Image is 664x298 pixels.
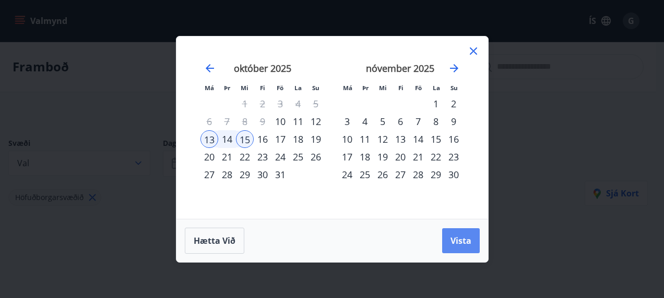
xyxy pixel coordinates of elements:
[205,84,214,92] small: Má
[409,113,427,130] td: Choose föstudagur, 7. nóvember 2025 as your check-in date. It’s available.
[307,148,325,166] td: Choose sunnudagur, 26. október 2025 as your check-in date. It’s available.
[200,166,218,183] td: Choose mánudagur, 27. október 2025 as your check-in date. It’s available.
[271,130,289,148] td: Choose föstudagur, 17. október 2025 as your check-in date. It’s available.
[218,166,236,183] div: 28
[427,95,445,113] div: 1
[218,130,236,148] div: 14
[409,130,427,148] div: 14
[236,148,254,166] td: Choose miðvikudagur, 22. október 2025 as your check-in date. It’s available.
[260,84,265,92] small: Fi
[289,130,307,148] td: Choose laugardagur, 18. október 2025 as your check-in date. It’s available.
[356,166,374,183] td: Choose þriðjudagur, 25. nóvember 2025 as your check-in date. It’s available.
[392,166,409,183] td: Choose fimmtudagur, 27. nóvember 2025 as your check-in date. It’s available.
[409,130,427,148] td: Choose föstudagur, 14. nóvember 2025 as your check-in date. It’s available.
[234,62,291,74] strong: október 2025
[445,130,463,148] div: 16
[409,113,427,130] div: 7
[427,95,445,113] td: Choose laugardagur, 1. nóvember 2025 as your check-in date. It’s available.
[224,84,230,92] small: Þr
[218,130,236,148] td: Selected. þriðjudagur, 14. október 2025
[374,113,392,130] td: Choose miðvikudagur, 5. nóvember 2025 as your check-in date. It’s available.
[374,148,392,166] td: Choose miðvikudagur, 19. nóvember 2025 as your check-in date. It’s available.
[218,148,236,166] td: Choose þriðjudagur, 21. október 2025 as your check-in date. It’s available.
[445,148,463,166] td: Choose sunnudagur, 23. nóvember 2025 as your check-in date. It’s available.
[379,84,387,92] small: Mi
[271,130,289,148] div: 17
[236,166,254,183] td: Choose miðvikudagur, 29. október 2025 as your check-in date. It’s available.
[427,166,445,183] td: Choose laugardagur, 29. nóvember 2025 as your check-in date. It’s available.
[356,113,374,130] div: 4
[218,148,236,166] div: 21
[445,113,463,130] td: Choose sunnudagur, 9. nóvember 2025 as your check-in date. It’s available.
[409,148,427,166] div: 21
[200,148,218,166] div: 20
[445,95,463,113] div: 2
[427,148,445,166] td: Choose laugardagur, 22. nóvember 2025 as your check-in date. It’s available.
[445,166,463,183] div: 30
[254,148,271,166] div: 23
[338,130,356,148] td: Choose mánudagur, 10. nóvember 2025 as your check-in date. It’s available.
[356,148,374,166] td: Choose þriðjudagur, 18. nóvember 2025 as your check-in date. It’s available.
[374,166,392,183] td: Choose miðvikudagur, 26. nóvember 2025 as your check-in date. It’s available.
[236,113,254,130] td: Not available. miðvikudagur, 8. október 2025
[392,148,409,166] td: Choose fimmtudagur, 20. nóvember 2025 as your check-in date. It’s available.
[392,113,409,130] div: 6
[236,130,254,148] div: 15
[189,49,476,206] div: Calendar
[374,166,392,183] div: 26
[289,148,307,166] div: 25
[450,235,471,246] span: Vista
[236,148,254,166] div: 22
[289,130,307,148] div: 18
[254,130,271,148] td: Choose fimmtudagur, 16. október 2025 as your check-in date. It’s available.
[445,130,463,148] td: Choose sunnudagur, 16. nóvember 2025 as your check-in date. It’s available.
[185,228,244,254] button: Hætta við
[392,148,409,166] div: 20
[277,84,283,92] small: Fö
[271,95,289,113] td: Not available. föstudagur, 3. október 2025
[427,130,445,148] div: 15
[200,166,218,183] div: 27
[307,113,325,130] td: Choose sunnudagur, 12. október 2025 as your check-in date. It’s available.
[254,166,271,183] div: 30
[409,148,427,166] td: Choose föstudagur, 21. nóvember 2025 as your check-in date. It’s available.
[307,148,325,166] div: 26
[445,148,463,166] div: 23
[427,166,445,183] div: 29
[200,130,218,148] td: Selected as start date. mánudagur, 13. október 2025
[445,95,463,113] td: Choose sunnudagur, 2. nóvember 2025 as your check-in date. It’s available.
[445,166,463,183] td: Choose sunnudagur, 30. nóvember 2025 as your check-in date. It’s available.
[448,62,460,74] div: Move forward to switch to the next month.
[204,62,216,74] div: Move backward to switch to the previous month.
[427,148,445,166] div: 22
[200,113,218,130] td: Not available. mánudagur, 6. október 2025
[374,130,392,148] div: 12
[254,95,271,113] td: Not available. fimmtudagur, 2. október 2025
[271,113,289,130] td: Choose föstudagur, 10. október 2025 as your check-in date. It’s available.
[392,166,409,183] div: 27
[254,113,271,130] td: Not available. fimmtudagur, 9. október 2025
[409,166,427,183] div: 28
[271,148,289,166] td: Choose föstudagur, 24. október 2025 as your check-in date. It’s available.
[254,148,271,166] td: Choose fimmtudagur, 23. október 2025 as your check-in date. It’s available.
[338,113,356,130] div: 3
[362,84,369,92] small: Þr
[289,148,307,166] td: Choose laugardagur, 25. október 2025 as your check-in date. It’s available.
[374,148,392,166] div: 19
[271,148,289,166] div: 24
[194,235,235,246] span: Hætta við
[236,130,254,148] td: Selected as end date. miðvikudagur, 15. október 2025
[450,84,458,92] small: Su
[254,166,271,183] td: Choose fimmtudagur, 30. október 2025 as your check-in date. It’s available.
[218,113,236,130] td: Not available. þriðjudagur, 7. október 2025
[427,113,445,130] td: Choose laugardagur, 8. nóvember 2025 as your check-in date. It’s available.
[312,84,319,92] small: Su
[271,166,289,183] td: Choose föstudagur, 31. október 2025 as your check-in date. It’s available.
[271,113,289,130] div: 10
[409,166,427,183] td: Choose föstudagur, 28. nóvember 2025 as your check-in date. It’s available.
[356,130,374,148] div: 11
[338,130,356,148] div: 10
[338,166,356,183] div: 24
[236,95,254,113] td: Not available. miðvikudagur, 1. október 2025
[254,130,271,148] div: 16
